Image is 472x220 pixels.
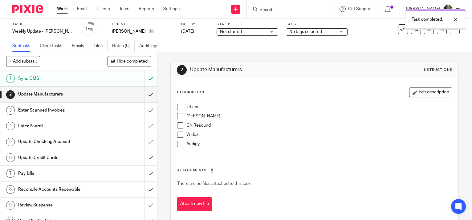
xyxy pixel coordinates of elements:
[18,169,98,178] h1: Pay bills
[177,181,251,186] span: There are no files attached to this task.
[163,6,180,12] a: Settings
[6,169,15,178] div: 7
[186,113,452,119] p: [PERSON_NAME]
[12,28,74,35] div: Weekly Update - [PERSON_NAME]
[18,121,98,131] h1: Enter Payroll
[220,30,242,34] span: Not started
[177,197,212,211] button: Attach new file
[412,16,443,22] p: Task completed.
[72,40,89,52] a: Emails
[6,74,15,83] div: 1
[186,132,452,138] p: Widex
[177,169,207,172] span: Attachments
[18,201,98,210] h1: Review Suspense
[112,28,146,35] p: [PERSON_NAME]
[443,4,453,14] img: Robynn%20Maedl%20-%202025.JPG
[12,28,74,35] div: Weekly Update - Milliano
[186,104,452,110] p: Oticon
[177,90,204,95] p: Description
[117,59,148,64] span: Hide completed
[139,40,163,52] a: Audit logs
[12,5,43,13] img: Pixie
[77,6,87,12] a: Email
[6,106,15,115] div: 3
[186,141,452,147] p: Audigy
[18,106,98,115] h1: Enter Scanned Invoices
[57,6,68,12] a: Work
[96,6,110,12] a: Clients
[40,40,67,52] a: Client tasks
[6,201,15,210] div: 9
[85,26,93,33] div: 1
[18,185,98,194] h1: Reconcile Accounts Receivable
[119,6,129,12] a: Team
[186,122,452,128] p: GN Resound
[409,88,452,97] button: Edit description
[6,153,15,162] div: 6
[112,22,173,27] label: Client
[289,30,322,34] span: No tags selected
[190,67,328,73] h1: Update Manufacturers
[6,56,40,67] button: + Add subtask
[12,22,74,27] label: Task
[6,185,15,194] div: 8
[18,153,98,162] h1: Update Credit Cards
[181,29,194,34] span: [DATE]
[94,40,108,52] a: Files
[6,122,15,130] div: 4
[423,67,452,72] div: Instructions
[18,74,98,83] h1: Sync OMS
[88,28,93,31] small: /10
[112,40,135,52] a: Notes (0)
[217,22,278,27] label: Status
[12,40,35,52] a: Subtasks
[139,6,154,12] a: Reports
[6,138,15,146] div: 5
[6,90,15,99] div: 2
[177,65,187,75] div: 2
[18,90,98,99] h1: Update Manufacturers
[18,137,98,146] h1: Update Checking Account
[108,56,151,67] button: Hide completed
[181,22,209,27] label: Due by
